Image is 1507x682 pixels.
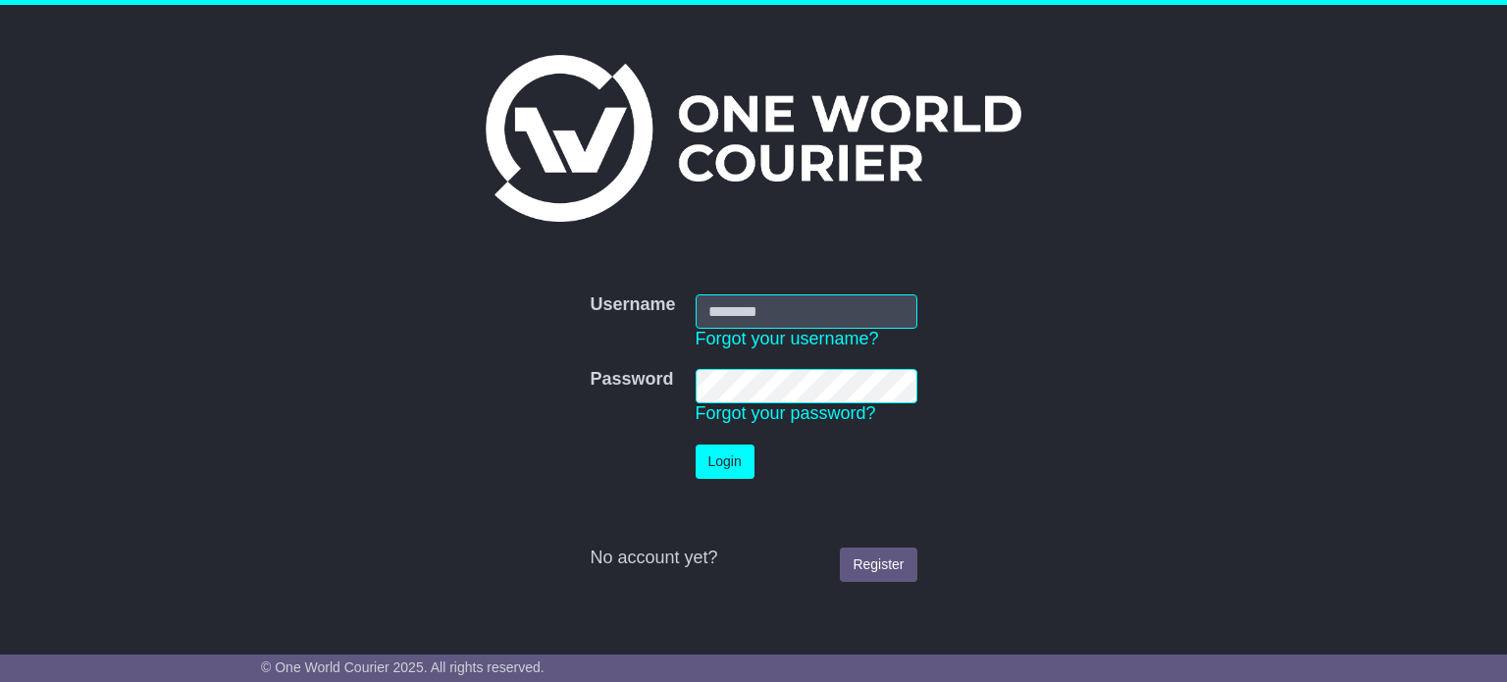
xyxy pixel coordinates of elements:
[261,659,545,675] span: © One World Courier 2025. All rights reserved.
[590,369,673,391] label: Password
[590,294,675,316] label: Username
[486,55,1021,222] img: One World
[840,548,916,582] a: Register
[696,403,876,423] a: Forgot your password?
[590,548,916,569] div: No account yet?
[696,445,754,479] button: Login
[696,329,879,348] a: Forgot your username?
